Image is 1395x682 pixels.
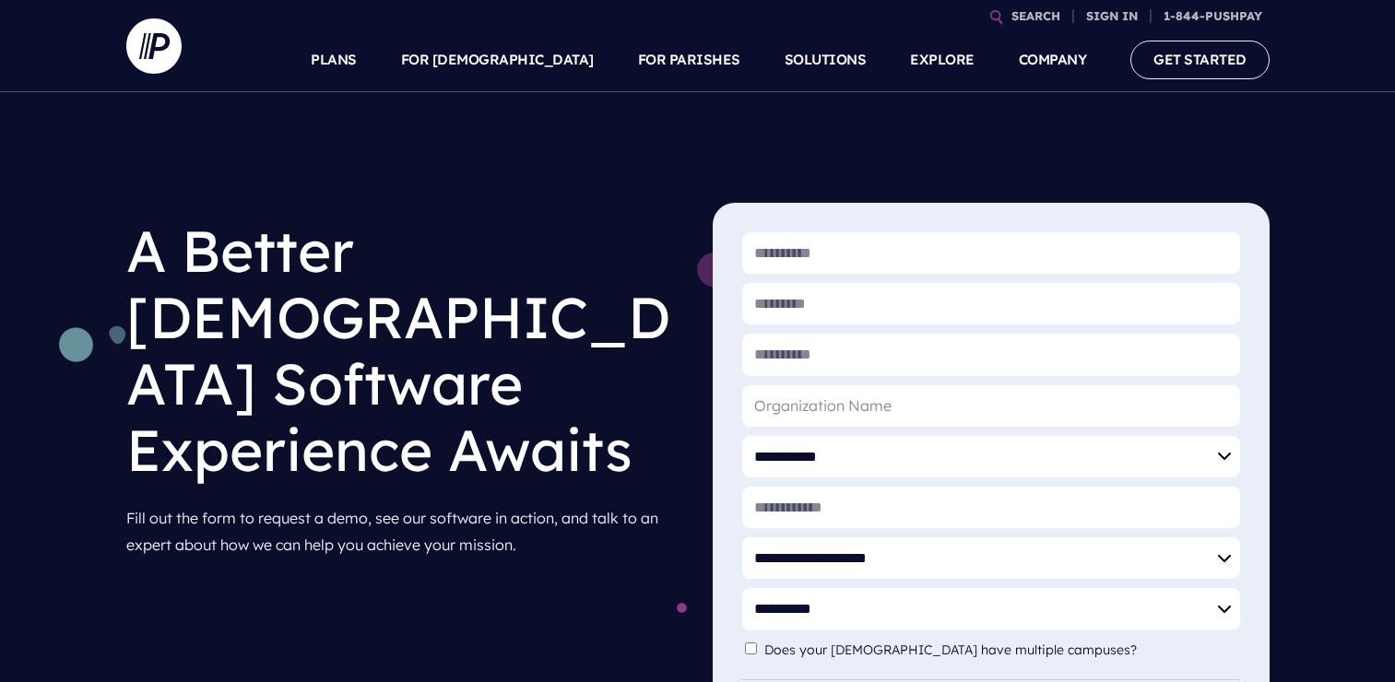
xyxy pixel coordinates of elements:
p: Fill out the form to request a demo, see our software in action, and talk to an expert about how ... [126,498,683,566]
a: PLANS [311,28,357,92]
a: FOR PARISHES [638,28,740,92]
a: FOR [DEMOGRAPHIC_DATA] [401,28,594,92]
a: COMPANY [1019,28,1087,92]
a: SOLUTIONS [785,28,867,92]
label: Does your [DEMOGRAPHIC_DATA] have multiple campuses? [764,642,1146,658]
input: Organization Name [742,385,1240,427]
a: GET STARTED [1130,41,1270,78]
h1: A Better [DEMOGRAPHIC_DATA] Software Experience Awaits [126,203,683,498]
a: EXPLORE [910,28,975,92]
